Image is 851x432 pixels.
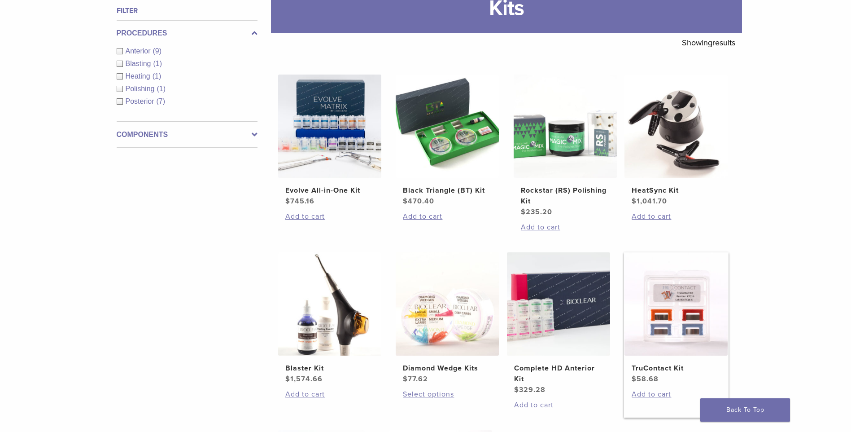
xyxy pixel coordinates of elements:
[632,185,720,196] h2: HeatSync Kit
[514,385,519,394] span: $
[521,207,552,216] bdi: 235.20
[632,389,720,400] a: Add to cart: “TruContact Kit”
[126,47,153,55] span: Anterior
[624,75,728,178] img: HeatSync Kit
[513,75,618,217] a: Rockstar (RS) Polishing KitRockstar (RS) Polishing Kit $235.20
[285,197,314,206] bdi: 745.16
[700,398,790,422] a: Back To Top
[682,33,735,52] p: Showing results
[153,60,162,67] span: (1)
[157,85,166,93] span: (1)
[403,197,434,206] bdi: 470.40
[395,252,500,384] a: Diamond Wedge KitsDiamond Wedge Kits $77.62
[126,97,157,105] span: Posterior
[285,363,374,374] h2: Blaster Kit
[632,375,659,384] bdi: 58.68
[153,47,162,55] span: (9)
[403,389,492,400] a: Select options for “Diamond Wedge Kits”
[403,185,492,196] h2: Black Triangle (BT) Kit
[117,5,257,16] h4: Filter
[126,60,153,67] span: Blasting
[632,375,637,384] span: $
[403,375,408,384] span: $
[624,252,728,356] img: TruContact Kit
[506,252,611,395] a: Complete HD Anterior KitComplete HD Anterior Kit $329.28
[507,252,610,356] img: Complete HD Anterior Kit
[624,75,729,207] a: HeatSync KitHeatSync Kit $1,041.70
[632,363,720,374] h2: TruContact Kit
[278,252,382,384] a: Blaster KitBlaster Kit $1,574.66
[395,75,500,207] a: Black Triangle (BT) KitBlack Triangle (BT) Kit $470.40
[514,400,603,410] a: Add to cart: “Complete HD Anterior Kit”
[278,252,381,356] img: Blaster Kit
[632,211,720,222] a: Add to cart: “HeatSync Kit”
[153,72,161,80] span: (1)
[514,75,617,178] img: Rockstar (RS) Polishing Kit
[396,75,499,178] img: Black Triangle (BT) Kit
[278,75,381,178] img: Evolve All-in-One Kit
[521,207,526,216] span: $
[632,197,667,206] bdi: 1,041.70
[514,385,546,394] bdi: 329.28
[285,197,290,206] span: $
[514,363,603,384] h2: Complete HD Anterior Kit
[117,129,257,140] label: Components
[632,197,637,206] span: $
[278,75,382,207] a: Evolve All-in-One KitEvolve All-in-One Kit $745.16
[285,375,323,384] bdi: 1,574.66
[157,97,166,105] span: (7)
[624,252,729,384] a: TruContact KitTruContact Kit $58.68
[403,363,492,374] h2: Diamond Wedge Kits
[285,211,374,222] a: Add to cart: “Evolve All-in-One Kit”
[285,185,374,196] h2: Evolve All-in-One Kit
[396,252,499,356] img: Diamond Wedge Kits
[521,185,610,207] h2: Rockstar (RS) Polishing Kit
[403,211,492,222] a: Add to cart: “Black Triangle (BT) Kit”
[521,222,610,233] a: Add to cart: “Rockstar (RS) Polishing Kit”
[126,85,157,93] span: Polishing
[117,28,257,39] label: Procedures
[403,375,428,384] bdi: 77.62
[285,375,290,384] span: $
[285,389,374,400] a: Add to cart: “Blaster Kit”
[126,72,153,80] span: Heating
[403,197,408,206] span: $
